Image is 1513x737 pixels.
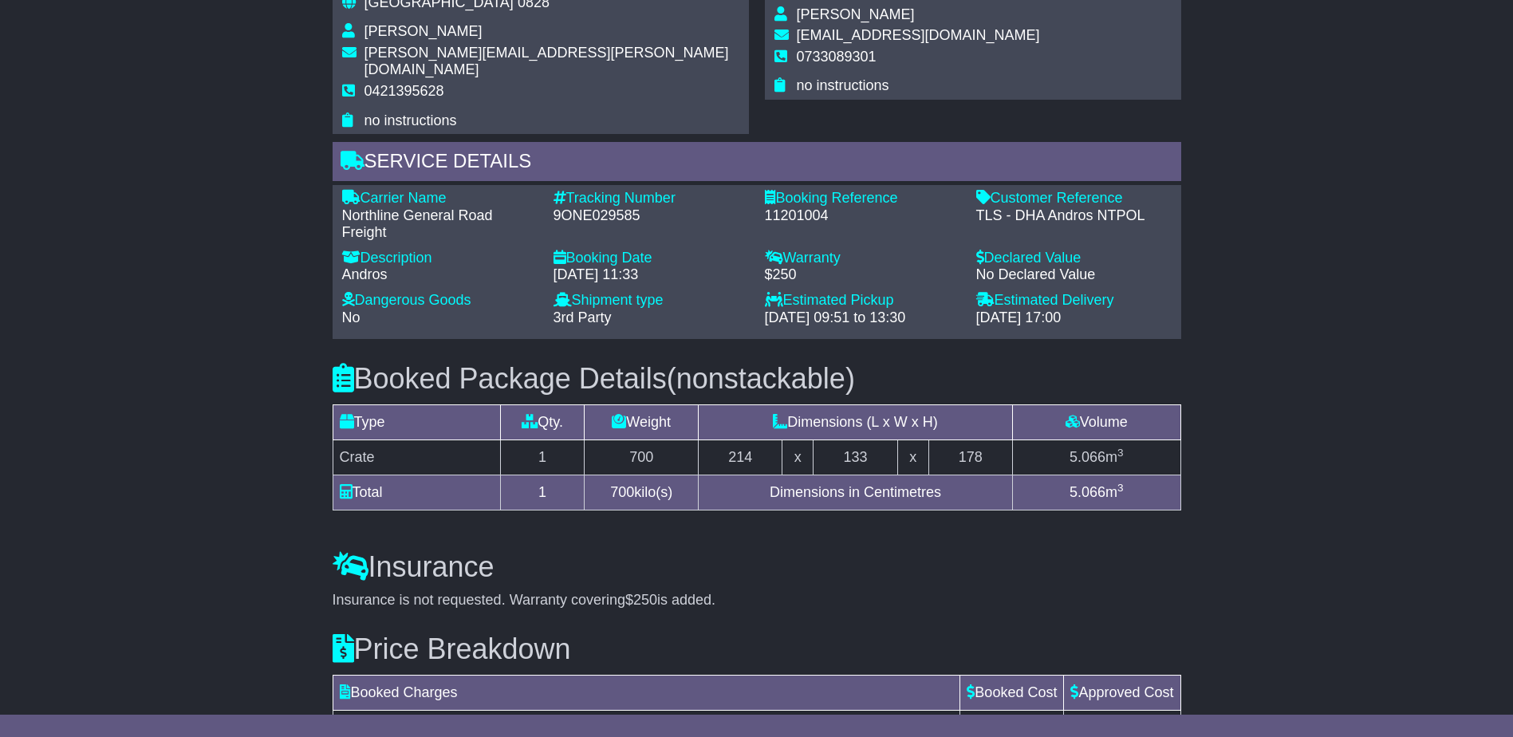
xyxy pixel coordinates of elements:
[500,439,584,475] td: 1
[976,190,1172,207] div: Customer Reference
[976,266,1172,284] div: No Declared Value
[554,292,749,309] div: Shipment type
[342,250,538,267] div: Description
[333,142,1181,185] div: Service Details
[1012,404,1180,439] td: Volume
[976,292,1172,309] div: Estimated Delivery
[585,404,699,439] td: Weight
[928,439,1012,475] td: 178
[342,309,361,325] span: No
[342,190,538,207] div: Carrier Name
[976,250,1172,267] div: Declared Value
[1070,449,1105,465] span: 5.066
[500,404,584,439] td: Qty.
[765,250,960,267] div: Warranty
[554,190,749,207] div: Tracking Number
[765,266,960,284] div: $250
[960,675,1064,710] td: Booked Cost
[699,475,1013,510] td: Dimensions in Centimetres
[765,292,960,309] div: Estimated Pickup
[976,309,1172,327] div: [DATE] 17:00
[500,475,584,510] td: 1
[333,592,1181,609] div: Insurance is not requested. Warranty covering is added.
[333,475,500,510] td: Total
[333,439,500,475] td: Crate
[342,207,538,242] div: Northline General Road Freight
[797,27,1040,43] span: [EMAIL_ADDRESS][DOMAIN_NAME]
[333,675,960,710] td: Booked Charges
[765,207,960,225] div: 11201004
[585,475,699,510] td: kilo(s)
[1064,675,1180,710] td: Approved Cost
[976,207,1172,225] div: TLS - DHA Andros NTPOL
[554,309,612,325] span: 3rd Party
[610,484,634,500] span: 700
[364,23,483,39] span: [PERSON_NAME]
[333,551,1181,583] h3: Insurance
[1117,482,1124,494] sup: 3
[897,439,928,475] td: x
[699,404,1013,439] td: Dimensions (L x W x H)
[1012,439,1180,475] td: m
[585,439,699,475] td: 700
[1012,475,1180,510] td: m
[1070,484,1105,500] span: 5.066
[625,592,657,608] span: $250
[333,633,1181,665] h3: Price Breakdown
[364,45,729,78] span: [PERSON_NAME][EMAIL_ADDRESS][PERSON_NAME][DOMAIN_NAME]
[1117,447,1124,459] sup: 3
[765,309,960,327] div: [DATE] 09:51 to 13:30
[797,6,915,22] span: [PERSON_NAME]
[554,207,749,225] div: 9ONE029585
[342,266,538,284] div: Andros
[364,83,444,99] span: 0421395628
[797,77,889,93] span: no instructions
[782,439,814,475] td: x
[667,362,855,395] span: (nonstackable)
[699,439,782,475] td: 214
[765,190,960,207] div: Booking Reference
[814,439,897,475] td: 133
[554,266,749,284] div: [DATE] 11:33
[333,363,1181,395] h3: Booked Package Details
[554,250,749,267] div: Booking Date
[333,404,500,439] td: Type
[797,49,877,65] span: 0733089301
[364,112,457,128] span: no instructions
[342,292,538,309] div: Dangerous Goods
